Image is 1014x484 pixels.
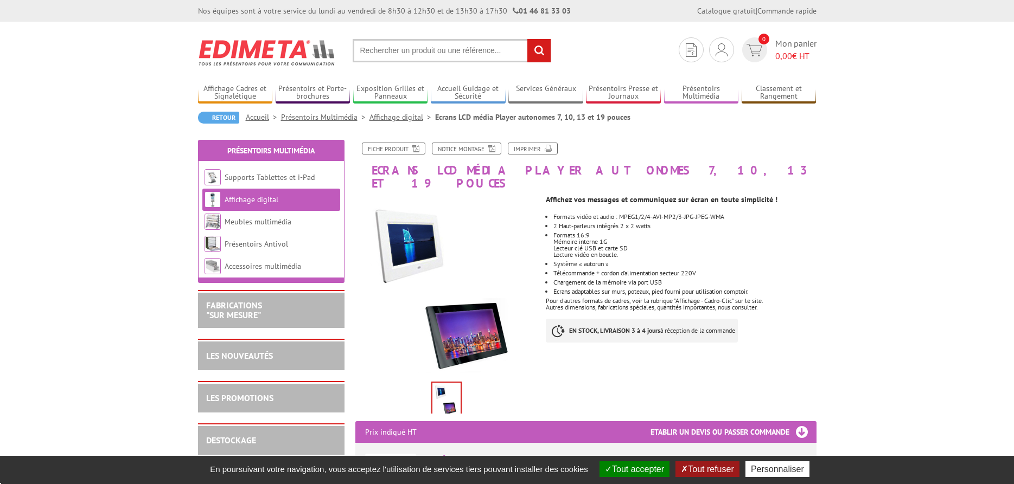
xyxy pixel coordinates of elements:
[431,84,506,102] a: Accueil Guidage et Sécurité
[347,143,825,190] h1: Ecrans LCD média Player autonomes 7, 10, 13 et 19 pouces
[546,298,816,304] p: Pour d'autres formats de cadres, voir la rubrique "Affichage - Cadro-Clic" sur le site.
[697,5,817,16] div: |
[745,461,809,477] button: Personnaliser (fenêtre modale)
[205,169,221,185] img: Supports Tablettes et i-Pad
[775,37,817,62] span: Mon panier
[546,304,816,311] p: Autres dimensions, fabrications spéciales, quantités importantes, nous consulter.
[369,112,435,122] a: Affichage digital
[553,232,816,238] p: Formats 16:9
[553,245,816,251] p: Lecteur clé USB et carte SD
[569,326,660,334] strong: EN STOCK, LIVRAISON 3 à 4 jours
[675,461,739,477] button: Tout refuser
[276,84,350,102] a: Présentoirs et Porte-brochures
[225,239,288,249] a: Présentoirs Antivol
[739,37,817,62] a: devis rapide 0 Mon panier 0,00€ HT
[355,195,538,378] img: affichage_digital_218007.jpg
[198,112,239,124] a: Retour
[775,50,792,61] span: 0,00
[246,112,281,122] a: Accueil
[508,143,558,154] a: Imprimer
[553,251,816,258] p: Lecture vidéo en boucle.
[553,288,816,295] p: Ecrans adaptables sur murs, poteaux, pied fourni pour utilisation comptoir.
[757,6,817,16] a: Commande rapide
[508,84,583,102] a: Services Généraux
[432,383,461,416] img: affichage_digital_218007.jpg
[198,33,336,73] img: Edimeta
[513,6,571,16] strong: 01 46 81 33 03
[205,236,221,252] img: Présentoirs Antivol
[686,43,697,57] img: devis rapide
[225,261,301,271] a: Accessoires multimédia
[553,261,816,267] li: Système « autorun »
[281,112,369,122] a: Présentoirs Multimédia
[225,195,278,204] a: Affichage digital
[225,172,315,182] a: Supports Tablettes et i-Pad
[697,6,756,16] a: Catalogue gratuit
[546,319,738,343] p: à réception de la commande
[747,44,762,56] img: devis rapide
[553,238,816,245] p: Mémoire interne 1G
[225,217,291,227] a: Meubles multimédia
[206,350,273,361] a: LES NOUVEAUTÉS
[206,300,262,320] a: FABRICATIONS"Sur Mesure"
[227,146,315,156] a: Présentoirs Multimédia
[651,421,817,443] h3: Etablir un devis ou passer commande
[365,421,417,443] p: Prix indiqué HT
[586,84,661,102] a: Présentoirs Presse et Journaux
[362,143,425,154] a: Fiche produit
[206,392,273,403] a: LES PROMOTIONS
[198,84,273,102] a: Affichage Cadres et Signalétique
[205,191,221,208] img: Affichage digital
[553,223,816,229] div: 2 Haut-parleurs intégrés 2 x 2 watts
[353,39,551,62] input: Rechercher un produit ou une référence...
[353,84,428,102] a: Exposition Grilles et Panneaux
[742,84,817,102] a: Classement et Rangement
[206,435,256,446] a: DESTOCKAGE
[553,279,816,286] p: Chargement de la mémoire via port USB
[590,454,633,465] span: Réf.218010
[432,143,501,154] a: Notice Montage
[664,84,739,102] a: Présentoirs Multimédia
[205,464,594,474] span: En poursuivant votre navigation, vous acceptez l'utilisation de services tiers pouvant installer ...
[205,258,221,274] img: Accessoires multimédia
[716,43,728,56] img: devis rapide
[527,39,551,62] input: rechercher
[198,5,571,16] div: Nos équipes sont à votre service du lundi au vendredi de 8h30 à 12h30 et de 13h30 à 17h30
[758,34,769,44] span: 0
[435,112,630,122] li: Ecrans LCD média Player autonomes 7, 10, 13 et 19 pouces
[600,461,669,477] button: Tout accepter
[441,454,807,466] div: Écran vidéo LCD-TFT 10 pouces - Blanc -
[553,270,816,276] p: Télécommande + cordon d’alimentation secteur 220V
[553,214,816,220] li: Formats vidéo et audio : MPEG1/2/4-AVI-MP2/3-JPG-JPEG-WMA
[205,214,221,230] img: Meubles multimédia
[775,50,817,62] span: € HT
[546,196,816,203] div: Affichez vos messages et communiquez sur écran en toute simplicité !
